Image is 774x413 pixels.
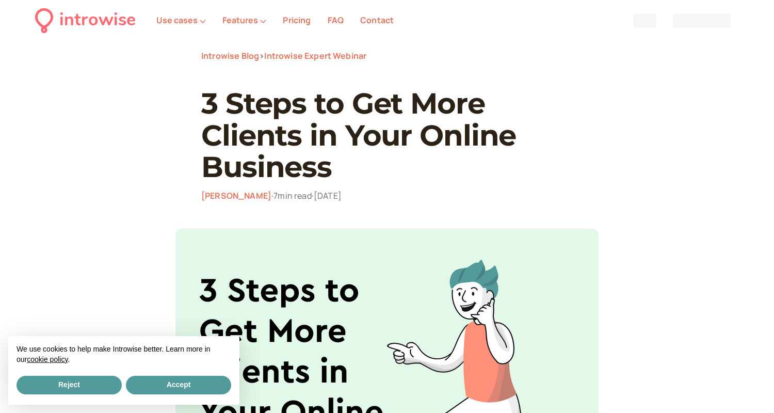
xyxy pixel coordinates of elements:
time: [DATE] [314,190,342,201]
a: introwise [35,6,136,35]
a: [PERSON_NAME] [201,190,271,201]
div: introwise [59,6,136,35]
div: We use cookies to help make Introwise better. Learn more in our . [8,336,239,374]
a: cookie policy [27,355,68,363]
button: Use cases [156,15,206,25]
button: Features [222,15,266,25]
a: Introwise Expert Webinar [264,50,366,61]
button: Accept [126,376,231,394]
button: Reject [17,376,122,394]
a: FAQ [328,14,344,26]
span: 7 min read [273,190,314,201]
span: · [312,190,314,201]
span: · [271,190,273,201]
span: Loading... [673,14,731,27]
a: Pricing [283,14,311,26]
h1: 3 Steps to Get More Clients in Your Online Business [201,88,573,183]
a: Contact [360,14,394,26]
a: Introwise Blog [201,50,259,61]
span: > [259,50,264,61]
span: Loading... [634,14,656,27]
